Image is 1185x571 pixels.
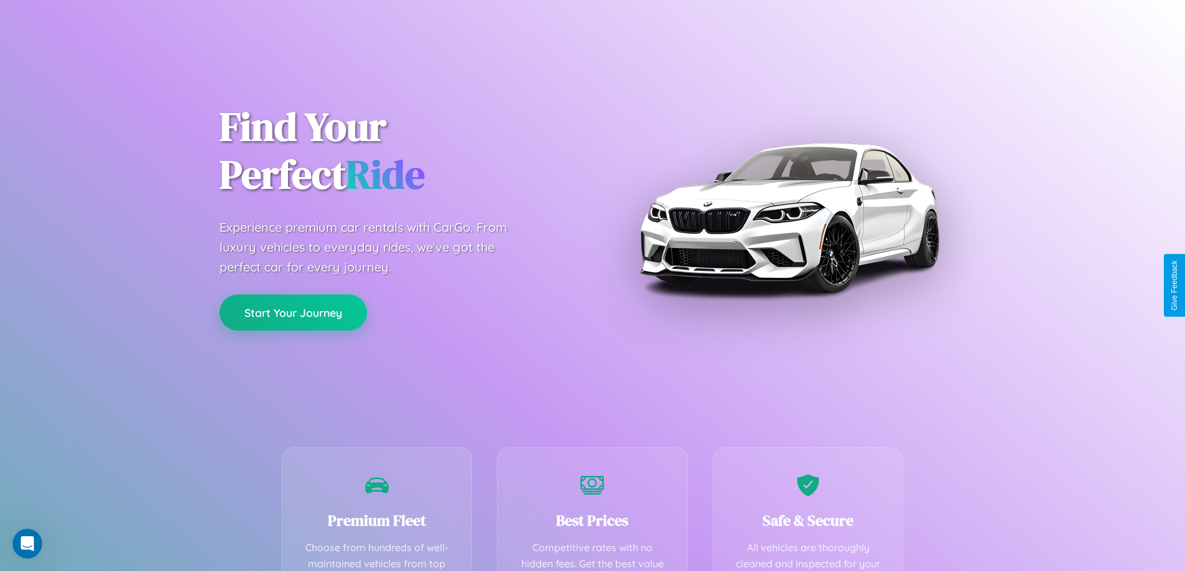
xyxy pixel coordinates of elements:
img: Premium BMW car rental vehicle [633,62,944,373]
div: Give Feedback [1170,260,1179,311]
button: Start Your Journey [220,295,367,331]
h3: Best Prices [516,510,669,531]
h1: Find Your Perfect [220,103,574,199]
h3: Premium Fleet [301,510,453,531]
h3: Safe & Secure [732,510,885,531]
iframe: Intercom live chat [12,529,42,559]
p: Experience premium car rentals with CarGo. From luxury vehicles to everyday rides, we've got the ... [220,217,531,277]
span: Ride [346,147,425,201]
